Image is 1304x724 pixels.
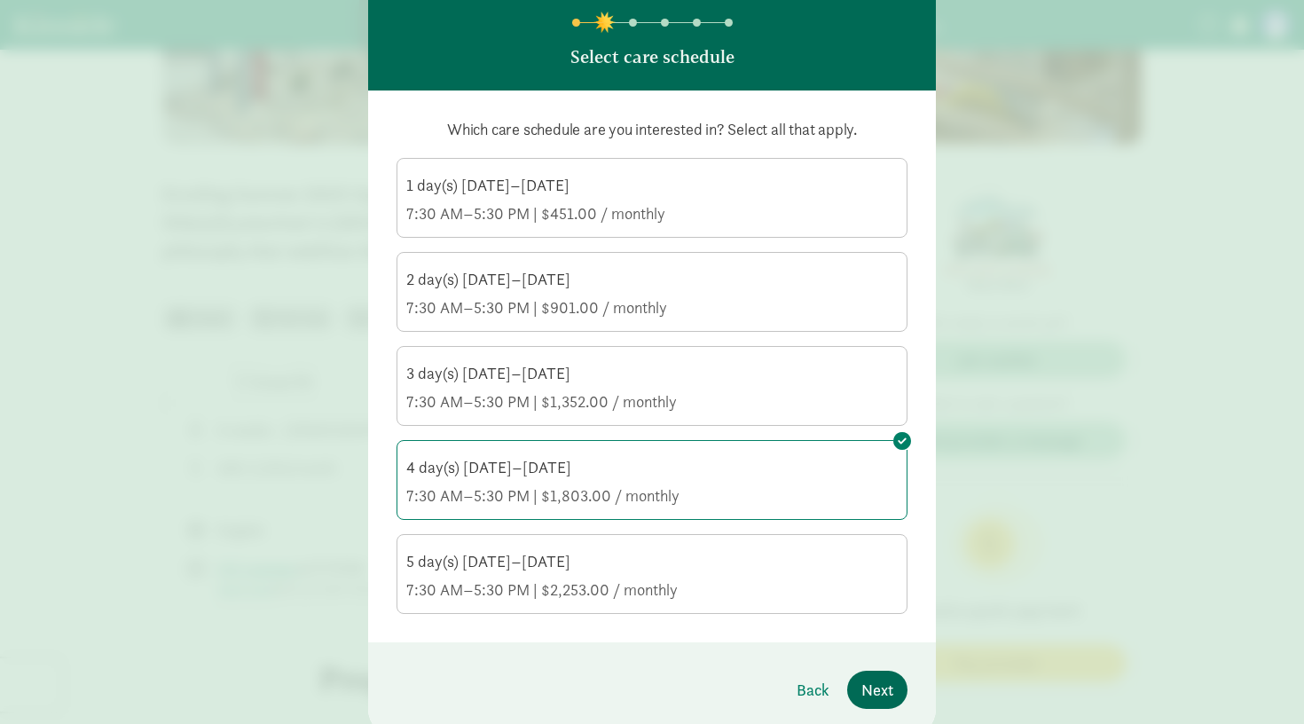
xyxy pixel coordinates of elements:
[397,119,907,140] p: Which care schedule are you interested in? Select all that apply.
[406,579,898,601] div: 7:30 AM–5:30 PM | $2,253.00 / monthly
[406,203,898,224] div: 7:30 AM–5:30 PM | $451.00 / monthly
[861,678,893,702] span: Next
[406,551,898,572] div: 5 day(s) [DATE]–[DATE]
[406,363,898,384] div: 3 day(s) [DATE]–[DATE]
[406,457,898,478] div: 4 day(s) [DATE]–[DATE]
[406,297,898,319] div: 7:30 AM–5:30 PM | $901.00 / monthly
[782,671,844,709] button: Back
[406,175,898,196] div: 1 day(s) [DATE]–[DATE]
[406,391,898,413] div: 7:30 AM–5:30 PM | $1,352.00 / monthly
[406,485,898,507] div: 7:30 AM–5:30 PM | $1,803.00 / monthly
[406,269,898,290] div: 2 day(s) [DATE]–[DATE]
[797,678,829,702] span: Back
[847,671,907,709] button: Next
[570,44,734,69] p: Select care schedule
